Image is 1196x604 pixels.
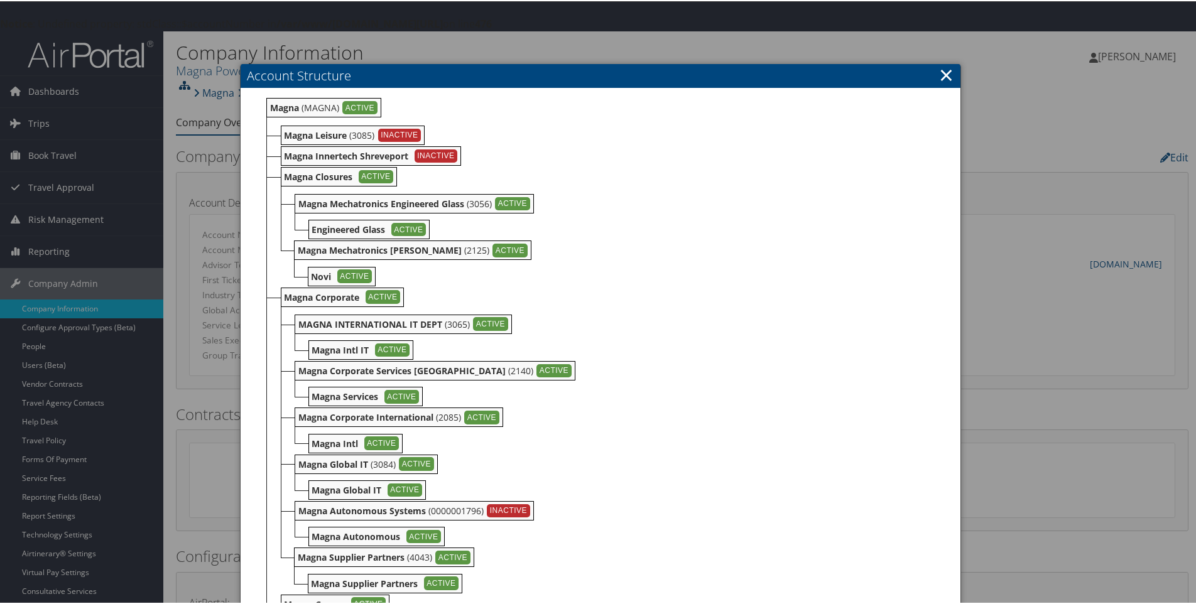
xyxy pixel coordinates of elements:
div: (2085) [295,406,503,426]
div: (MAGNA) [266,97,381,116]
b: Magna Supplier Partners [312,576,418,588]
div: ACTIVE [424,575,459,589]
div: ACTIVE [435,549,470,563]
b: Magna [270,100,299,112]
div: ACTIVE [359,169,394,183]
div: (3085) [281,124,425,144]
div: ACTIVE [384,389,420,402]
div: ACTIVE [399,456,434,470]
b: Magna Intl [312,436,359,448]
b: Magna Innertech Shreveport [285,149,409,161]
h3: Account Structure [241,63,960,87]
b: Magna Mechatronics Engineered Glass [298,197,464,208]
b: MAGNA INTERNATIONAL IT DEPT [298,317,442,329]
div: (2140) [295,360,575,379]
b: Magna Intl IT [312,343,369,355]
b: Magna Global IT [312,483,382,495]
b: Magna Corporate International [298,410,433,422]
div: ACTIVE [464,409,499,423]
div: ACTIVE [536,363,572,377]
div: ACTIVE [406,529,442,542]
div: ACTIVE [495,196,530,210]
div: (3084) [295,453,438,473]
b: Magna Services [312,389,379,401]
div: (3056) [295,193,534,212]
b: Magna Corporate Services [GEOGRAPHIC_DATA] [298,364,506,375]
div: INACTIVE [487,503,530,517]
b: Magna Supplier Partners [298,550,405,562]
div: INACTIVE [378,127,421,141]
b: Magna Autonomous [312,529,401,541]
b: Magna Closures [285,170,353,181]
div: (3065) [295,313,512,333]
div: (4043) [294,546,474,566]
b: Magna Corporate [285,290,360,302]
div: ACTIVE [473,316,508,330]
b: Magna Global IT [298,457,368,469]
b: Novi [312,269,332,281]
div: ACTIVE [388,482,423,496]
div: ACTIVE [391,222,427,235]
div: ACTIVE [366,289,401,303]
div: ACTIVE [375,342,410,356]
a: × [939,61,954,86]
b: Magna Mechatronics [PERSON_NAME] [298,243,462,255]
div: INACTIVE [415,148,458,162]
div: ACTIVE [342,100,378,114]
b: Engineered Glass [312,222,386,234]
div: ACTIVE [492,242,528,256]
div: (0000001796) [295,500,534,519]
b: Magna Leisure [285,128,347,140]
b: Magna Autonomous Systems [298,504,426,515]
div: ACTIVE [337,268,372,282]
div: (2125) [294,239,531,259]
div: ACTIVE [364,435,400,449]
